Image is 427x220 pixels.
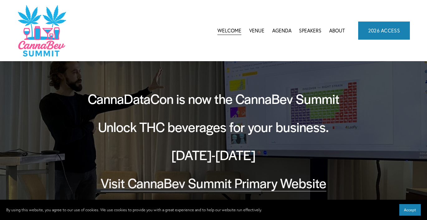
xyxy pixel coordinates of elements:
[299,26,321,35] a: Speakers
[358,22,410,40] a: 2026 ACCESS
[272,27,292,35] span: Agenda
[329,26,345,35] a: About
[74,146,354,164] h2: [DATE]-[DATE]
[101,174,326,192] a: Visit CannaBev Summit Primary Website
[74,118,354,136] h2: Unlock THC beverages for your business.
[17,4,66,57] img: CannaDataCon
[404,208,416,212] span: Accept
[74,90,354,108] h2: CannaDataCon is now the CannaBev Summit
[399,204,421,216] button: Accept
[249,26,264,35] a: Venue
[272,26,292,35] a: folder dropdown
[6,207,262,213] p: By using this website, you agree to our use of cookies. We use cookies to provide you with a grea...
[217,26,241,35] a: Welcome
